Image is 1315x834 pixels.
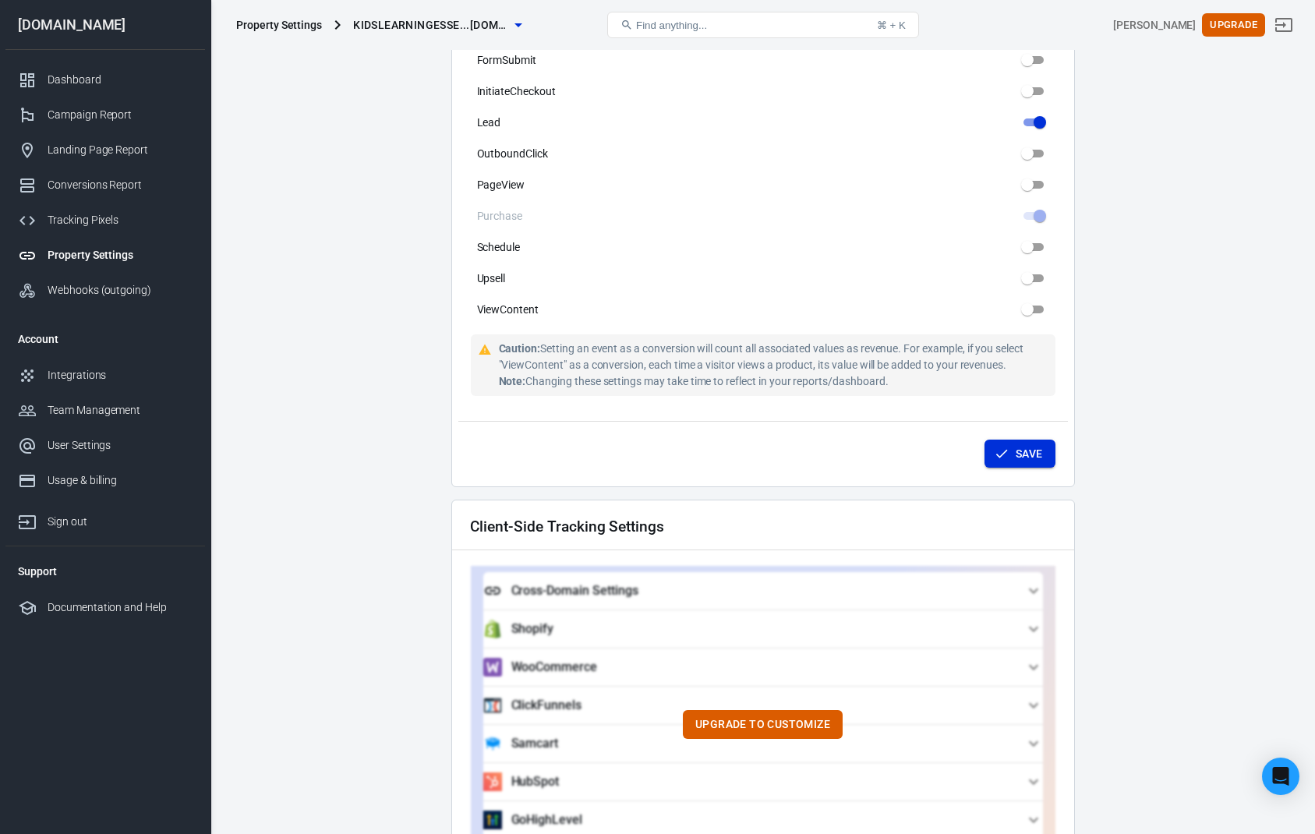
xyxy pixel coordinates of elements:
a: Dashboard [5,62,205,97]
div: Conversions Report [48,177,193,193]
span: Lead [477,115,501,131]
span: Find anything... [636,19,707,31]
a: Sign out [1265,6,1303,44]
span: ViewContent [477,302,539,318]
span: Upsell [477,270,506,287]
a: Integrations [5,358,205,393]
button: Save [984,440,1055,468]
div: Tracking Pixels [48,212,193,228]
span: kidslearningessentials.com [353,16,509,35]
div: User Settings [48,437,193,454]
h2: Client-Side Tracking Settings [470,518,665,535]
div: Usage & billing [48,472,193,489]
strong: Note: [499,375,526,387]
button: Upgrade [1202,13,1265,37]
strong: Caution: [499,342,541,355]
div: Dashboard [48,72,193,88]
div: Team Management [48,402,193,419]
div: Documentation and Help [48,599,193,616]
span: InitiateCheckout [477,83,556,100]
span: PageView [477,177,525,193]
div: Property Settings [48,247,193,263]
a: Usage & billing [5,463,205,498]
li: Support [5,553,205,590]
li: Account [5,320,205,358]
a: Tracking Pixels [5,203,205,238]
div: Campaign Report [48,107,193,123]
button: Find anything...⌘ + K [607,12,919,38]
div: Property Settings [236,17,322,33]
button: Upgrade to customize [683,710,843,739]
div: Open Intercom Messenger [1262,758,1299,795]
div: Webhooks (outgoing) [48,282,193,299]
div: ⌘ + K [877,19,906,31]
a: User Settings [5,428,205,463]
a: Team Management [5,393,205,428]
a: Property Settings [5,238,205,273]
div: [DOMAIN_NAME] [5,18,205,32]
div: Integrations [48,367,193,383]
span: Purchase [477,208,523,224]
span: Schedule [477,239,521,256]
a: Sign out [5,498,205,539]
div: Sign out [48,514,193,530]
a: Landing Page Report [5,133,205,168]
span: OutboundClick [477,146,548,162]
div: Landing Page Report [48,142,193,158]
div: Setting an event as a conversion will count all associated values as revenue. For example, if you... [499,341,1049,390]
a: Campaign Report [5,97,205,133]
a: Webhooks (outgoing) [5,273,205,308]
span: FormSubmit [477,52,537,69]
div: Account id: NtgCPd8J [1113,17,1196,34]
a: Conversions Report [5,168,205,203]
button: kidslearningesse...[DOMAIN_NAME] [347,11,528,40]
